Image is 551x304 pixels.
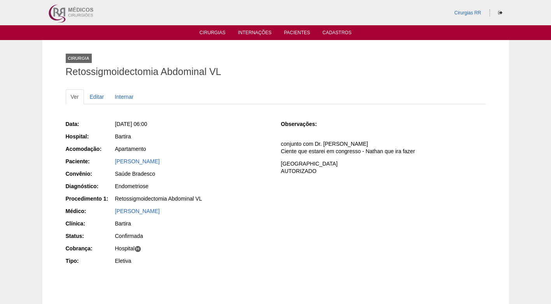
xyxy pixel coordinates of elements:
[115,182,270,190] div: Endometriose
[238,30,272,38] a: Internações
[66,67,486,77] h1: Retossigmoidectomia Abdominal VL
[115,195,270,203] div: Retossigmoidectomia Abdominal VL
[115,208,160,214] a: [PERSON_NAME]
[115,232,270,240] div: Confirmada
[66,54,92,63] div: Cirurgia
[115,257,270,265] div: Eletiva
[66,207,114,215] div: Médico:
[284,30,310,38] a: Pacientes
[498,10,502,15] i: Sair
[281,140,485,155] p: conjunto com Dr. [PERSON_NAME] Ciente que estarei em congresso - Nathan que ira fazer
[322,30,352,38] a: Cadastros
[66,133,114,140] div: Hospital:
[66,170,114,178] div: Convênio:
[66,145,114,153] div: Acomodação:
[115,145,270,153] div: Apartamento
[115,245,270,252] div: Hospital
[115,121,147,127] span: [DATE] 06:00
[115,170,270,178] div: Saúde Bradesco
[115,220,270,227] div: Bartira
[66,220,114,227] div: Clínica:
[199,30,226,38] a: Cirurgias
[110,89,138,104] a: Internar
[66,232,114,240] div: Status:
[281,120,329,128] div: Observações:
[115,133,270,140] div: Bartira
[281,160,485,175] p: [GEOGRAPHIC_DATA] AUTORIZADO
[66,195,114,203] div: Procedimento 1:
[115,158,160,164] a: [PERSON_NAME]
[454,10,481,16] a: Cirurgias RR
[66,89,84,104] a: Ver
[135,246,141,252] span: H
[66,257,114,265] div: Tipo:
[66,182,114,190] div: Diagnóstico:
[66,157,114,165] div: Paciente:
[66,120,114,128] div: Data:
[85,89,109,104] a: Editar
[66,245,114,252] div: Cobrança:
